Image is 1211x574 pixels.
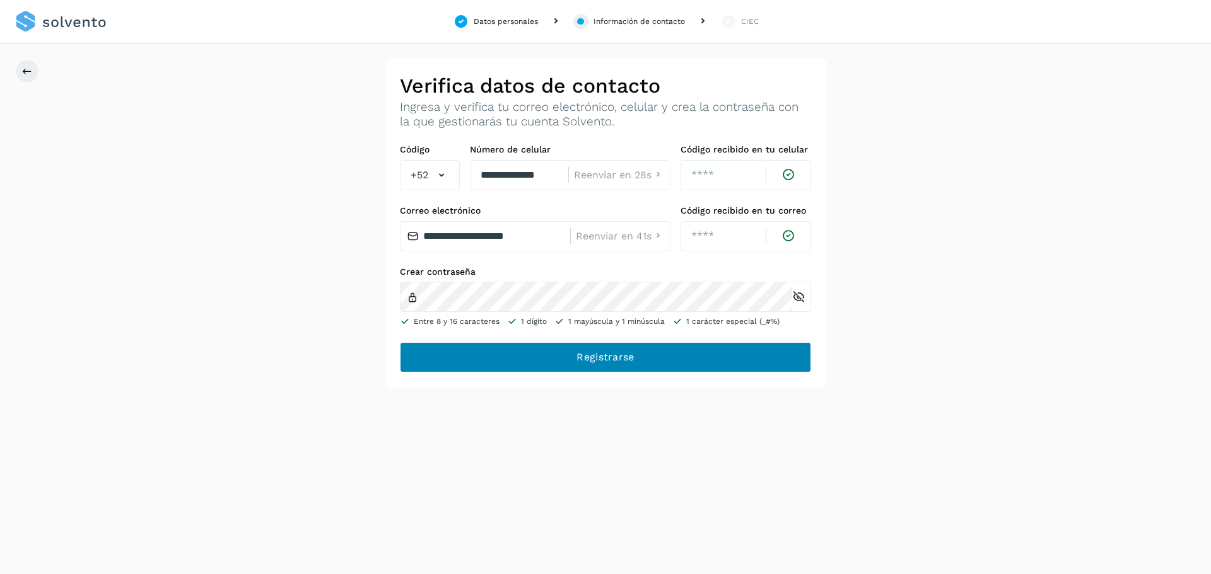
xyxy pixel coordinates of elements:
label: Correo electrónico [400,205,670,216]
p: Ingresa y verifica tu correo electrónico, celular y crea la contraseña con la que gestionarás tu ... [400,100,811,129]
li: 1 mayúscula y 1 minúscula [554,316,665,327]
h2: Verifica datos de contacto [400,74,811,98]
label: Código recibido en tu correo [681,205,811,216]
li: 1 carácter especial (_#%) [672,316,780,327]
label: Crear contraseña [400,267,811,277]
li: Entre 8 y 16 caracteres [400,316,500,327]
span: Registrarse [576,350,634,364]
button: Reenviar en 41s [576,229,665,243]
li: 1 dígito [507,316,547,327]
div: Información de contacto [594,16,685,27]
button: Reenviar en 28s [574,168,665,181]
div: Datos personales [474,16,538,27]
span: Reenviar en 41s [576,231,652,241]
span: Reenviar en 28s [574,170,652,180]
div: CIEC [741,16,759,27]
label: Número de celular [470,144,670,155]
label: Código [400,144,460,155]
span: +52 [411,168,428,183]
button: Registrarse [400,342,811,372]
label: Código recibido en tu celular [681,144,811,155]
